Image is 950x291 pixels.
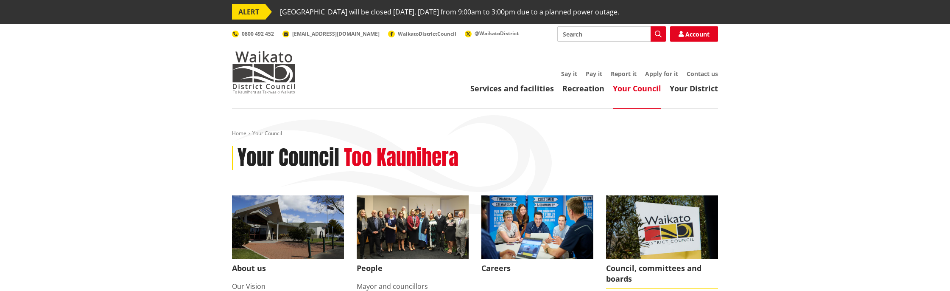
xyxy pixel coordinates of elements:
[606,195,718,259] img: Waikato-District-Council-sign
[388,30,456,37] a: WaikatoDistrictCouncil
[232,282,265,291] a: Our Vision
[357,195,469,259] img: 2022 Council
[237,146,339,170] h1: Your Council
[357,195,469,278] a: 2022 Council People
[232,51,296,93] img: Waikato District Council - Te Kaunihera aa Takiwaa o Waikato
[232,130,718,137] nav: breadcrumb
[357,282,428,291] a: Mayor and councillors
[232,4,265,20] span: ALERT
[465,30,519,37] a: @WaikatoDistrict
[562,83,604,93] a: Recreation
[242,30,274,37] span: 0800 492 452
[344,146,458,170] h2: Too Kaunihera
[670,26,718,42] a: Account
[687,70,718,78] a: Contact us
[611,70,637,78] a: Report it
[561,70,577,78] a: Say it
[232,259,344,278] span: About us
[470,83,554,93] a: Services and facilities
[606,195,718,289] a: Waikato-District-Council-sign Council, committees and boards
[475,30,519,37] span: @WaikatoDistrict
[606,259,718,289] span: Council, committees and boards
[282,30,380,37] a: [EMAIL_ADDRESS][DOMAIN_NAME]
[481,259,593,278] span: Careers
[670,83,718,93] a: Your District
[481,195,593,259] img: Office staff in meeting - Career page
[481,195,593,278] a: Careers
[645,70,678,78] a: Apply for it
[252,130,282,137] span: Your Council
[280,4,619,20] span: [GEOGRAPHIC_DATA] will be closed [DATE], [DATE] from 9:00am to 3:00pm due to a planned power outage.
[613,83,661,93] a: Your Council
[586,70,602,78] a: Pay it
[292,30,380,37] span: [EMAIL_ADDRESS][DOMAIN_NAME]
[232,195,344,259] img: WDC Building 0015
[232,195,344,278] a: WDC Building 0015 About us
[232,30,274,37] a: 0800 492 452
[557,26,666,42] input: Search input
[232,130,246,137] a: Home
[357,259,469,278] span: People
[398,30,456,37] span: WaikatoDistrictCouncil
